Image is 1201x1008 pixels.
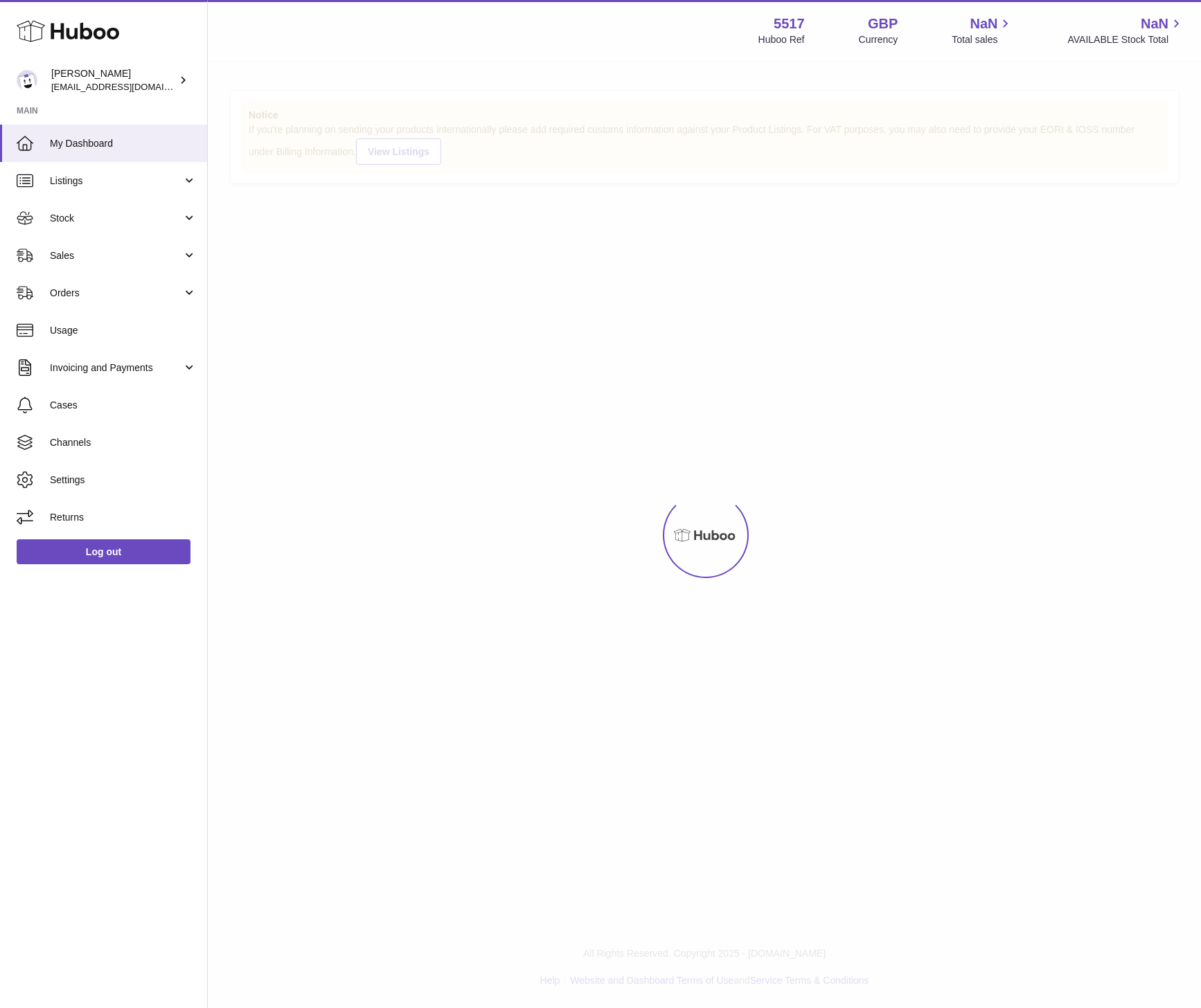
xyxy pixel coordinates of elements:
span: Settings [50,474,197,487]
span: Invoicing and Payments [50,361,182,375]
span: Listings [50,174,182,188]
span: Returns [50,511,197,524]
div: Currency [859,33,898,46]
span: NaN [1141,15,1168,33]
div: [PERSON_NAME] [51,67,176,93]
img: alessiavanzwolle@hotmail.com [17,70,37,91]
span: My Dashboard [50,137,197,150]
span: [EMAIL_ADDRESS][DOMAIN_NAME] [51,81,204,92]
a: Log out [17,539,190,564]
span: Total sales [952,33,1013,46]
span: Stock [50,212,182,225]
span: AVAILABLE Stock Total [1067,33,1184,46]
span: Orders [50,287,182,300]
div: Huboo Ref [758,33,805,46]
a: NaN AVAILABLE Stock Total [1067,15,1184,46]
span: Channels [50,436,197,449]
a: NaN Total sales [952,15,1013,46]
span: Usage [50,324,197,337]
span: Sales [50,249,182,262]
span: Cases [50,399,197,412]
strong: GBP [868,15,898,33]
span: NaN [970,15,997,33]
strong: 5517 [774,15,805,33]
